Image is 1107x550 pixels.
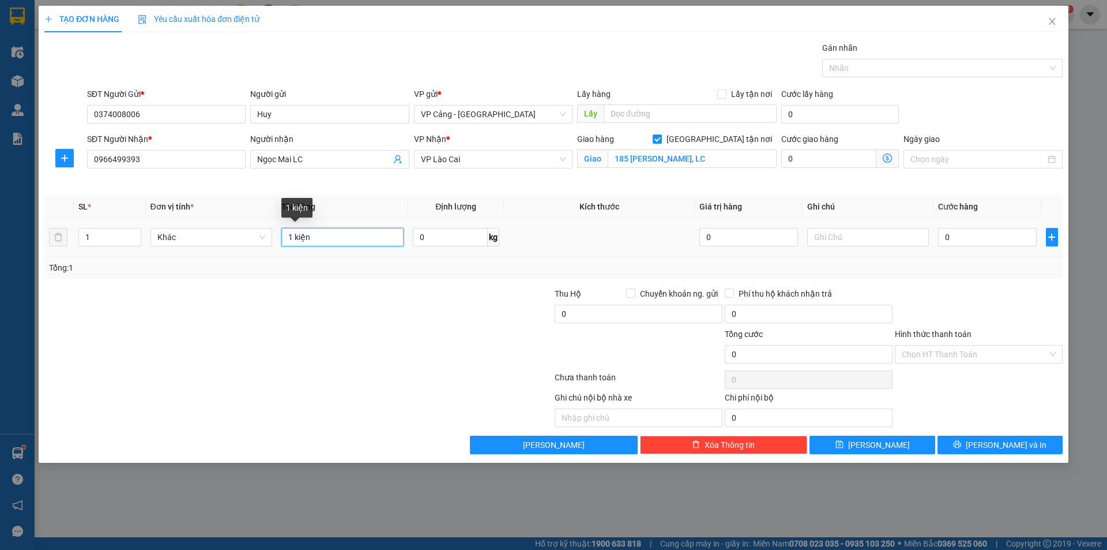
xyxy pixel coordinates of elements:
span: user-add [393,155,402,164]
span: dollar-circle [883,154,892,163]
button: save[PERSON_NAME] [809,436,935,454]
span: VP Cảng - [GEOGRAPHIC_DATA] [5,75,121,100]
span: Thu Hộ [555,289,581,298]
span: Lấy hàng [577,89,611,99]
span: Xóa Thông tin [705,439,755,451]
span: Chuyển khoản ng. gửi [635,287,722,300]
span: Phí thu hộ khách nhận trả [734,287,837,300]
input: 0 [699,228,797,246]
input: Ngày giao [910,153,1045,166]
label: Hình thức thanh toán [895,330,972,339]
button: delete [49,228,67,246]
span: [PERSON_NAME] [523,439,585,451]
img: logo [7,17,51,62]
span: save [835,440,844,450]
span: VP nhận: [129,75,224,87]
div: Người nhận [250,133,409,145]
label: Cước giao hàng [781,134,838,144]
div: VP gửi [414,88,573,100]
label: Ngày giao [903,134,940,144]
span: VP Cảng - Hà Nội [421,106,566,123]
input: Dọc đường [604,104,777,123]
div: Chi phí nội bộ [725,391,893,409]
span: Cước hàng [938,202,978,211]
span: delete [692,440,700,450]
div: 1 kiện [281,198,312,218]
strong: VIỆT HIẾU LOGISTIC [70,9,182,21]
strong: TĐ chuyển phát: [75,38,131,47]
span: plus [1046,233,1057,242]
span: 10:25:21 [DATE] [93,58,158,69]
span: VP gửi: [5,75,121,100]
div: Người gửi [250,88,409,100]
label: Gán nhãn [822,43,857,53]
span: Định lượng [435,202,476,211]
input: VD: Bàn, Ghế [281,228,404,246]
input: Ghi Chú [807,228,929,246]
div: Ghi chú nội bộ nhà xe [555,391,722,409]
span: SL [78,202,88,211]
span: Lấy [577,104,604,123]
span: plus [44,15,52,23]
span: Giao hàng [577,134,614,144]
button: Close [1036,6,1068,38]
span: close [1048,17,1057,26]
strong: 02143888555, 0243777888 [107,38,176,56]
span: kg [488,228,499,246]
div: Tổng: 1 [49,261,427,274]
button: [PERSON_NAME] [470,436,638,454]
button: printer[PERSON_NAME] và In [937,436,1063,454]
span: Yêu cầu xuất hóa đơn điện tử [138,14,259,24]
div: SĐT Người Nhận [87,133,246,145]
div: SĐT Người Gửi [87,88,246,100]
input: Cước giao hàng [781,149,876,168]
img: icon [138,15,147,24]
span: Kích thước [579,202,619,211]
label: Cước lấy hàng [781,89,833,99]
span: [PERSON_NAME] và In [966,439,1046,451]
input: Nhập ghi chú [555,409,722,427]
span: Giao [577,149,608,168]
span: [GEOGRAPHIC_DATA] tận nơi [662,133,777,145]
span: printer [953,440,961,450]
th: Ghi chú [803,196,934,218]
span: VP Nhận [414,134,446,144]
strong: PHIẾU GỬI HÀNG [79,24,172,36]
span: Lấy tận nơi [726,88,777,100]
span: TẠO ĐƠN HÀNG [44,14,119,24]
input: Giao tận nơi [608,149,777,168]
span: Khác [157,229,266,246]
input: Cước lấy hàng [781,105,899,124]
span: Tổng cước [725,330,763,339]
span: VP Lào Cai [171,75,224,87]
button: plus [55,149,74,167]
span: VP Lào Cai [421,151,566,168]
span: Giá trị hàng [699,202,742,211]
div: Chưa thanh toán [553,371,724,391]
span: plus [56,154,73,163]
span: Đơn vị tính [150,202,194,211]
button: plus [1046,228,1058,246]
button: deleteXóa Thông tin [640,436,808,454]
span: [PERSON_NAME] [848,439,910,451]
